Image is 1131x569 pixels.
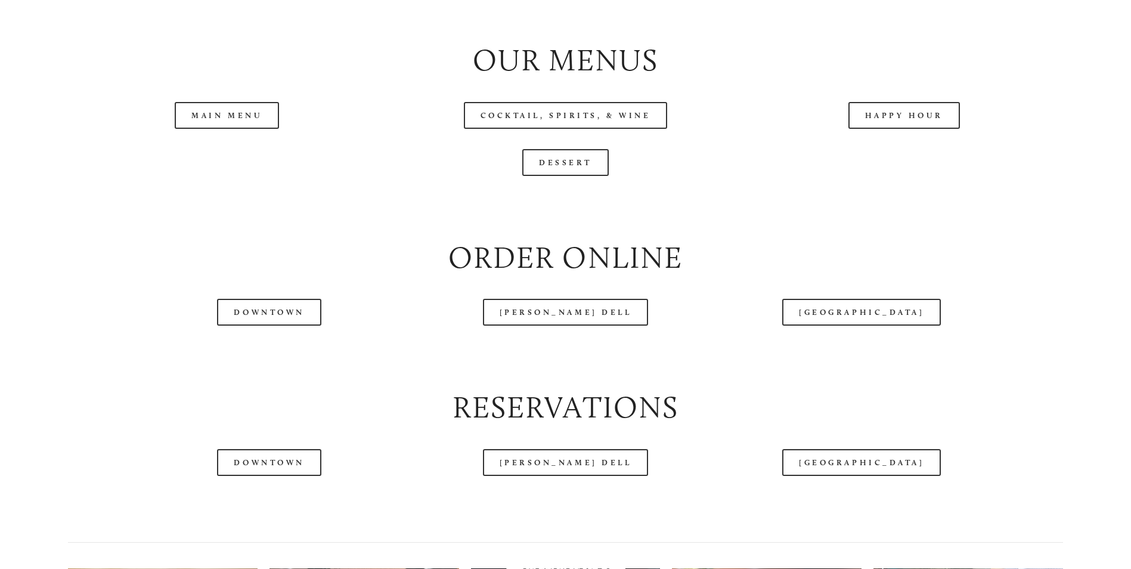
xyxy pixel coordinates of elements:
[217,449,321,476] a: Downtown
[782,299,941,326] a: [GEOGRAPHIC_DATA]
[782,449,941,476] a: [GEOGRAPHIC_DATA]
[464,102,668,129] a: Cocktail, Spirits, & Wine
[217,299,321,326] a: Downtown
[483,449,649,476] a: [PERSON_NAME] Dell
[522,149,609,176] a: Dessert
[175,102,279,129] a: Main Menu
[68,386,1063,429] h2: Reservations
[483,299,649,326] a: [PERSON_NAME] Dell
[68,237,1063,279] h2: Order Online
[848,102,960,129] a: Happy Hour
